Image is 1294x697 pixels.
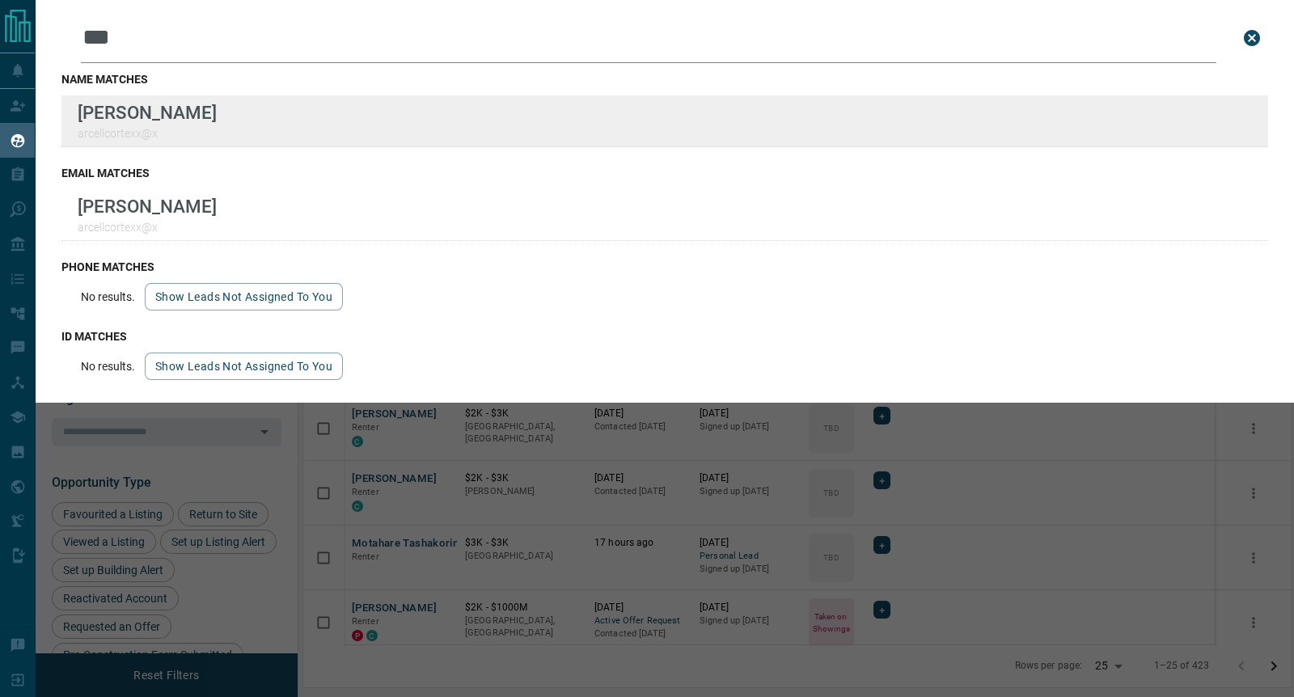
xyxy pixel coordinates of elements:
[78,102,217,123] p: [PERSON_NAME]
[78,127,217,140] p: arcellcortexx@x
[61,260,1268,273] h3: phone matches
[145,283,343,310] button: show leads not assigned to you
[78,221,217,234] p: arcellcortexx@x
[145,353,343,380] button: show leads not assigned to you
[1236,22,1268,54] button: close search bar
[61,167,1268,180] h3: email matches
[78,196,217,217] p: [PERSON_NAME]
[81,360,135,373] p: No results.
[61,73,1268,86] h3: name matches
[61,330,1268,343] h3: id matches
[81,290,135,303] p: No results.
